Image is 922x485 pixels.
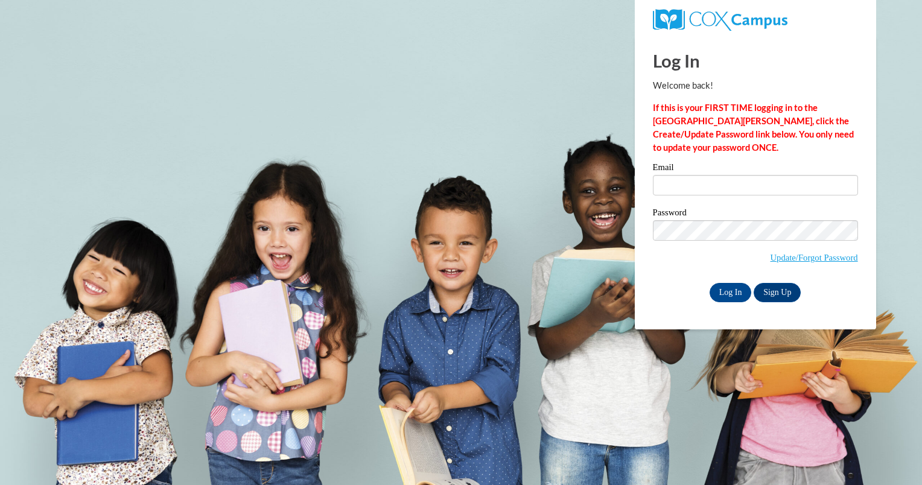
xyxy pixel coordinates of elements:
[653,79,858,92] p: Welcome back!
[771,253,858,262] a: Update/Forgot Password
[653,9,787,31] img: COX Campus
[653,103,854,153] strong: If this is your FIRST TIME logging in to the [GEOGRAPHIC_DATA][PERSON_NAME], click the Create/Upd...
[653,14,787,24] a: COX Campus
[710,283,752,302] input: Log In
[653,163,858,175] label: Email
[653,48,858,73] h1: Log In
[653,208,858,220] label: Password
[754,283,801,302] a: Sign Up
